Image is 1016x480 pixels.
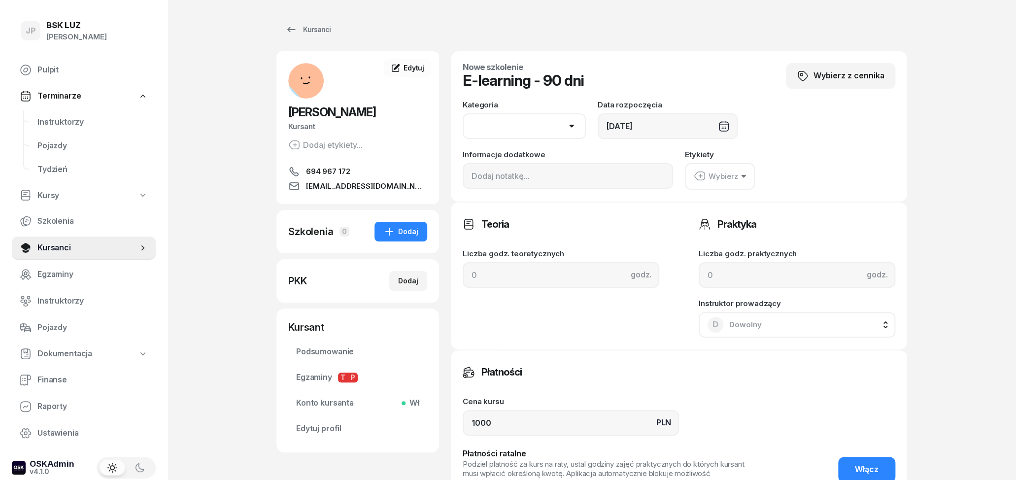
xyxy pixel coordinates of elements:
span: Włącz [855,463,879,476]
a: Instruktorzy [30,110,156,134]
div: OSKAdmin [30,460,74,468]
span: 0 [339,227,349,237]
input: 0 [699,262,895,288]
h3: Płatności [481,364,522,380]
input: Dodaj notatkę... [463,163,673,189]
div: Płatności ratalne [463,447,746,460]
span: Pojazdy [37,321,148,334]
a: Edytuj profil [288,417,427,441]
button: Wybierz z cennika [786,63,895,89]
span: P [348,373,358,382]
a: Podsumowanie [288,340,427,364]
h4: Nowe szkolenie [463,63,584,71]
a: Konto kursantaWł [288,391,427,415]
a: Finanse [12,368,156,392]
span: [EMAIL_ADDRESS][DOMAIN_NAME] [306,180,427,192]
a: Terminarze [12,85,156,107]
span: Konto kursanta [296,397,419,410]
span: Podsumowanie [296,345,419,358]
div: BSK LUZ [46,21,107,30]
span: Tydzień [37,163,148,176]
a: Edytuj [384,59,431,77]
img: logo-xs-dark@2x.png [12,461,26,475]
h3: Praktyka [717,216,756,232]
a: Raporty [12,395,156,418]
a: EgzaminyTP [288,366,427,389]
a: Ustawienia [12,421,156,445]
div: Wybierz z cennika [797,69,884,82]
span: Raporty [37,400,148,413]
div: Dodaj [383,226,418,238]
input: 0 [463,410,679,436]
span: Instruktorzy [37,295,148,308]
div: Kursant [288,120,427,133]
div: [PERSON_NAME] [46,31,107,43]
span: Kursy [37,189,59,202]
span: D [712,320,718,329]
span: Instruktorzy [37,116,148,129]
div: v4.1.0 [30,468,74,475]
button: Wybierz [685,163,755,190]
a: Tydzień [30,158,156,181]
span: Dokumentacja [37,347,92,360]
div: PKK [288,274,307,288]
div: Dodaj [398,275,418,287]
div: Wybierz [694,170,738,183]
span: Pojazdy [37,139,148,152]
a: Egzaminy [12,263,156,286]
div: Szkolenia [288,225,334,239]
span: JP [26,27,36,35]
span: Ustawienia [37,427,148,440]
div: Kursanci [285,24,331,35]
span: [PERSON_NAME] [288,105,376,119]
span: Dowolny [729,320,762,329]
a: Kursanci [12,236,156,260]
a: Pojazdy [12,316,156,340]
button: Dodaj [374,222,427,241]
div: Kursant [288,320,427,334]
button: Dodaj etykiety... [288,139,363,151]
a: Pojazdy [30,134,156,158]
button: Dodaj [389,271,427,291]
h1: E-learning - 90 dni [463,71,584,89]
span: Edytuj profil [296,422,419,435]
a: Dokumentacja [12,343,156,365]
span: Egzaminy [37,268,148,281]
a: [EMAIL_ADDRESS][DOMAIN_NAME] [288,180,427,192]
a: Pulpit [12,58,156,82]
span: Szkolenia [37,215,148,228]
span: Edytuj [404,64,424,72]
span: T [338,373,348,382]
a: Kursy [12,184,156,207]
a: Kursanci [276,20,339,39]
input: 0 [463,262,659,288]
a: 694 967 172 [288,166,427,177]
span: Terminarze [37,90,81,103]
span: Finanse [37,374,148,386]
span: Pulpit [37,64,148,76]
span: 694 967 172 [306,166,350,177]
span: Egzaminy [296,371,419,384]
span: Kursanci [37,241,138,254]
h3: Teoria [481,216,509,232]
button: DDowolny [699,312,895,338]
a: Instruktorzy [12,289,156,313]
a: Szkolenia [12,209,156,233]
span: Wł [406,397,419,410]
